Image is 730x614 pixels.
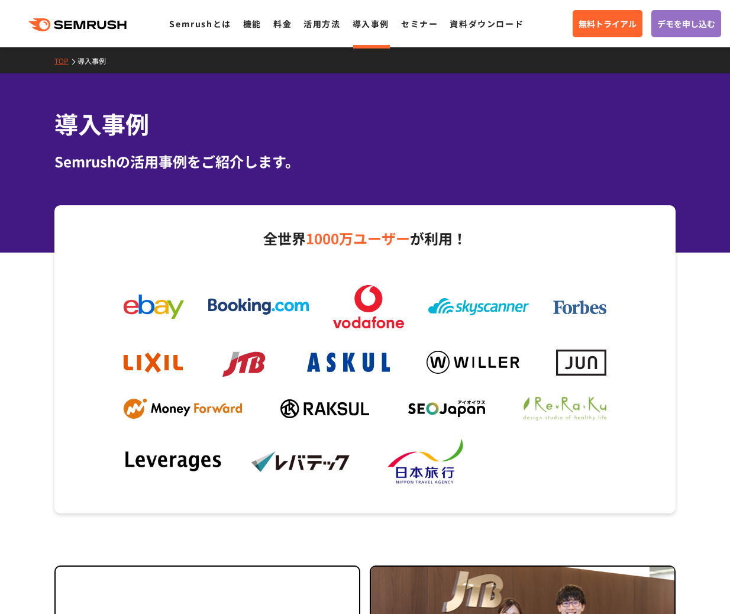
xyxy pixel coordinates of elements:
[124,353,183,373] img: lixil
[427,351,519,374] img: willer
[273,18,292,30] a: 料金
[54,151,676,172] div: Semrushの活用事例をご紹介します。
[506,450,606,474] img: dummy
[556,350,606,375] img: jun
[333,285,404,328] img: vodafone
[657,17,715,30] span: デモを申し込む
[124,450,224,474] img: leverages
[379,438,479,486] img: nta
[651,10,721,37] a: デモを申し込む
[251,451,351,473] img: levtech
[573,10,642,37] a: 無料トライアル
[450,18,524,30] a: 資料ダウンロード
[280,399,369,418] img: raksul
[307,353,390,372] img: askul
[112,226,618,251] p: 全世界 が利用！
[408,400,485,417] img: seojapan
[208,298,309,315] img: booking
[219,346,270,380] img: jtb
[579,17,637,30] span: 無料トライアル
[54,106,676,141] h1: 導入事例
[124,295,184,319] img: ebay
[306,228,410,248] span: 1000万ユーザー
[353,18,389,30] a: 導入事例
[54,56,77,66] a: TOP
[169,18,231,30] a: Semrushとは
[243,18,261,30] a: 機能
[553,300,606,315] img: forbes
[401,18,438,30] a: セミナー
[524,397,606,421] img: ReRaKu
[77,56,115,66] a: 導入事例
[124,399,242,419] img: mf
[303,18,340,30] a: 活用方法
[428,298,529,315] img: skyscanner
